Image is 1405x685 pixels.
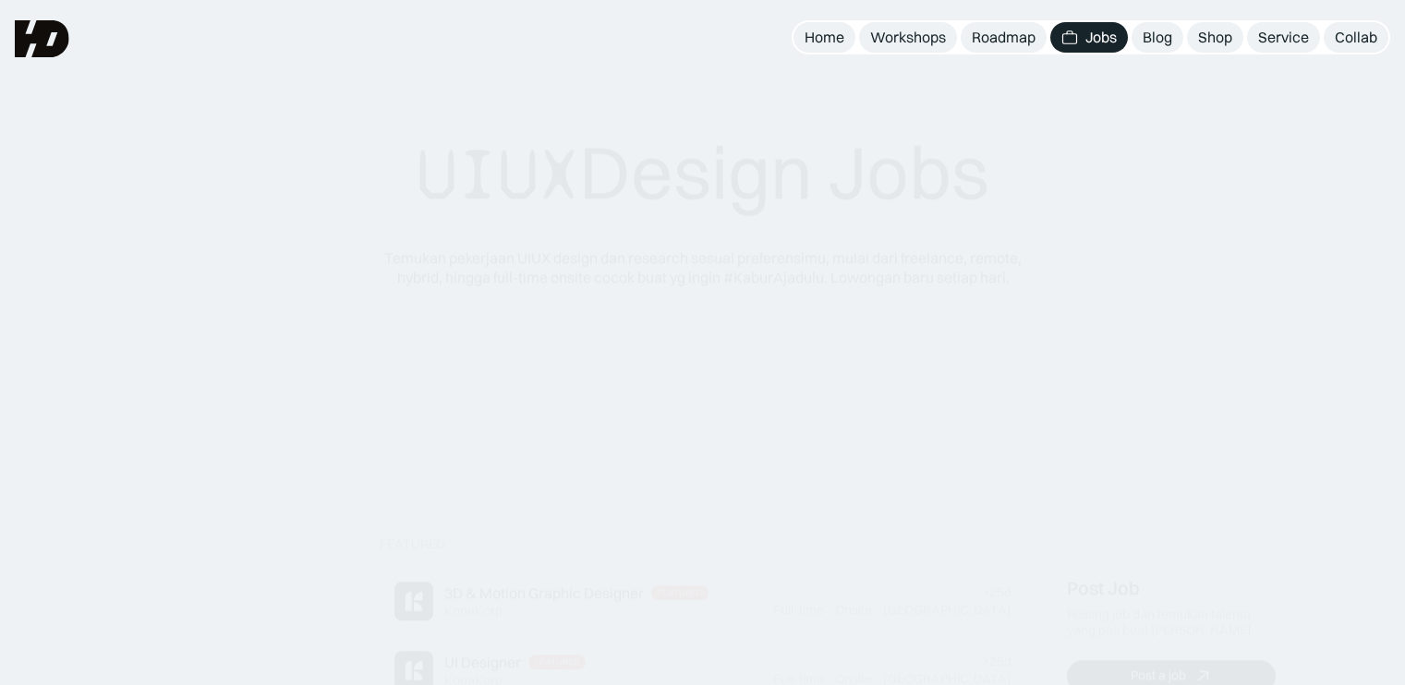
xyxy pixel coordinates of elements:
div: >25d [982,585,1011,601]
a: Home [793,22,855,53]
div: UI Designer [444,654,521,673]
a: Jobs [1050,22,1128,53]
a: Workshops [859,22,957,53]
div: Full-time [773,602,824,618]
div: · [826,602,833,618]
a: Blog [1132,22,1183,53]
span: 50k+ [703,389,736,407]
div: Posting job dan temukan talenta yang pas buat [PERSON_NAME]. [1067,607,1276,639]
img: Job Image [394,582,433,620]
div: [GEOGRAPHIC_DATA] [883,602,1011,618]
div: Blog [1143,28,1172,47]
div: 3D & Motion Graphic Designer [444,584,644,604]
div: Design Jobs [417,127,989,219]
a: Service [1247,22,1320,53]
div: Featured [657,588,703,599]
div: Featured [534,657,580,668]
div: Service [1258,28,1309,47]
div: Workshops [870,28,946,47]
a: Job Image3D & Motion Graphic DesignerFeaturedKonaKorp>25dFull-time·Onsite·[GEOGRAPHIC_DATA] [380,567,1026,636]
div: Jobs [1085,28,1117,47]
a: Shop [1187,22,1243,53]
div: Post Job [1067,578,1140,600]
div: Shop [1198,28,1232,47]
div: Temukan pekerjaan UIUX design dan research sesuai preferensimu, mulai dari freelance, remote, hyb... [370,248,1036,287]
div: Post a job [1130,668,1185,684]
span: UIUX [417,130,579,219]
div: Collab [1335,28,1377,47]
div: >25d [982,655,1011,670]
a: Roadmap [961,22,1047,53]
div: Home [805,28,844,47]
div: Dipercaya oleh designers [603,389,802,408]
div: Roadmap [972,28,1036,47]
div: Onsite [835,602,872,618]
div: Featured [380,537,445,553]
div: · [874,602,881,618]
a: Collab [1324,22,1388,53]
div: KonaKorp [444,603,503,619]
